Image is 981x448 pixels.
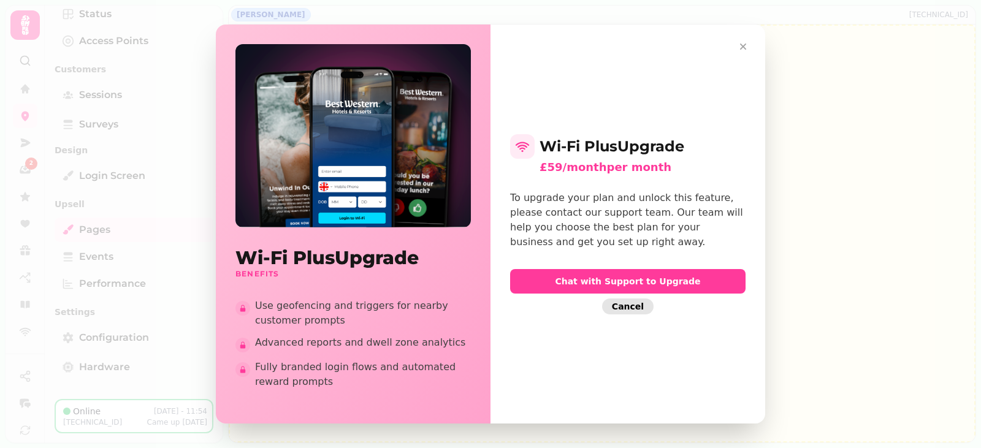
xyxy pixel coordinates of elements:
button: Cancel [602,298,654,314]
span: Fully branded login flows and automated reward prompts [255,360,471,389]
button: Chat with Support to Upgrade [510,269,746,294]
span: Chat with Support to Upgrade [520,277,736,286]
span: Cancel [612,302,644,311]
span: Use geofencing and triggers for nearby customer prompts [255,298,471,328]
h2: Wi-Fi Plus Upgrade [510,134,746,159]
h3: Benefits [235,269,471,279]
div: To upgrade your plan and unlock this feature, please contact our support team. Our team will help... [510,191,746,249]
h2: Wi-Fi Plus Upgrade [235,247,471,269]
span: Advanced reports and dwell zone analytics [255,335,471,350]
div: £59/month per month [540,159,746,176]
